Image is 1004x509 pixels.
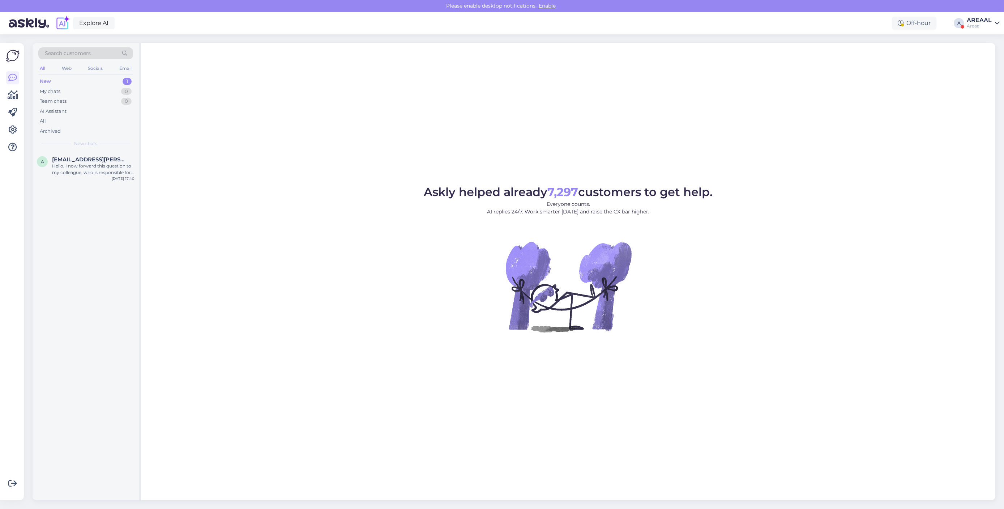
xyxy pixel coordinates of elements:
[40,78,51,85] div: New
[40,128,61,135] div: Archived
[52,163,134,176] div: Hello, I now forward this question to my colleague, who is responsible for this. The reply will b...
[52,156,127,163] span: annabel.kallas@gmail.com
[112,176,134,181] div: [DATE] 17:40
[86,64,104,73] div: Socials
[121,98,132,105] div: 0
[73,17,115,29] a: Explore AI
[45,50,91,57] span: Search customers
[892,17,936,30] div: Off-hour
[118,64,133,73] div: Email
[123,78,132,85] div: 1
[60,64,73,73] div: Web
[38,64,47,73] div: All
[55,16,70,31] img: explore-ai
[503,221,633,352] img: No Chat active
[424,185,713,199] span: Askly helped already customers to get help.
[41,159,44,164] span: a
[967,23,992,29] div: Areaal
[954,18,964,28] div: A
[424,200,713,216] p: Everyone counts. AI replies 24/7. Work smarter [DATE] and raise the CX bar higher.
[40,118,46,125] div: All
[967,17,1000,29] a: AREAALAreaal
[6,49,20,63] img: Askly Logo
[40,98,67,105] div: Team chats
[40,88,60,95] div: My chats
[537,3,558,9] span: Enable
[74,140,97,147] span: New chats
[547,185,578,199] b: 7,297
[121,88,132,95] div: 0
[967,17,992,23] div: AREAAL
[40,108,67,115] div: AI Assistant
